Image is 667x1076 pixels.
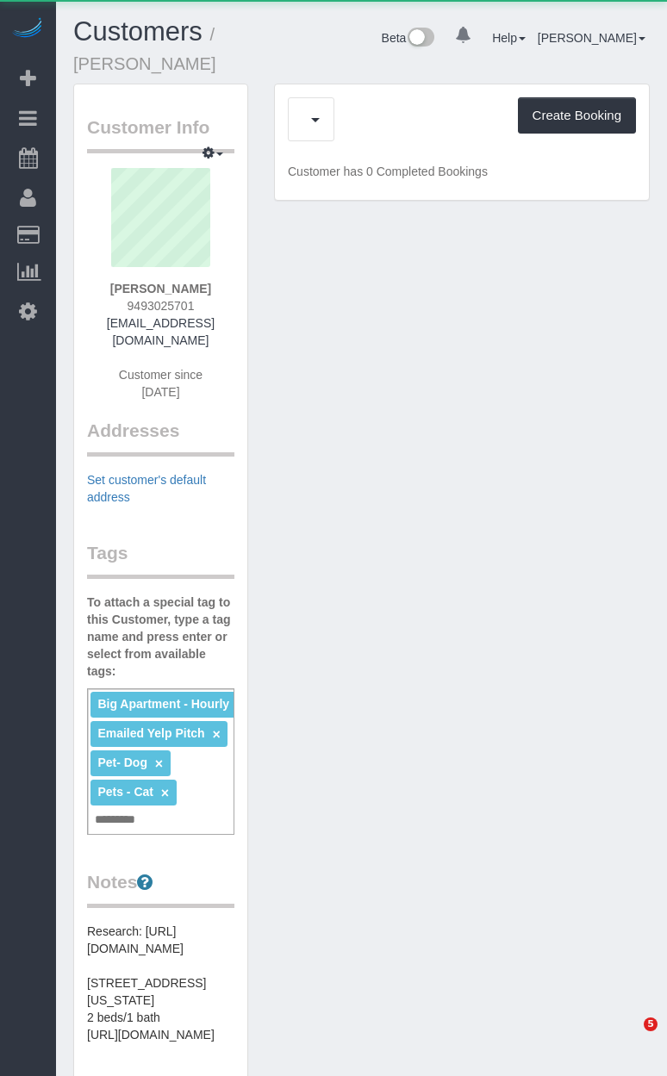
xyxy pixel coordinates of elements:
[87,594,234,680] label: To attach a special tag to this Customer, type a tag name and press enter or select from availabl...
[97,756,147,769] span: Pet- Dog
[97,726,204,740] span: Emailed Yelp Pitch
[87,869,234,908] legend: Notes
[382,31,435,45] a: Beta
[97,697,229,711] span: Big Apartment - Hourly
[87,540,234,579] legend: Tags
[155,756,163,771] a: ×
[538,31,645,45] a: [PERSON_NAME]
[288,163,636,180] p: Customer has 0 Completed Bookings
[87,923,234,1043] pre: Research: [URL][DOMAIN_NAME] [STREET_ADDRESS][US_STATE] 2 beds/1 bath [URL][DOMAIN_NAME]
[107,316,215,347] a: [EMAIL_ADDRESS][DOMAIN_NAME]
[518,97,636,134] button: Create Booking
[73,16,203,47] a: Customers
[406,28,434,50] img: New interface
[110,282,211,295] strong: [PERSON_NAME]
[161,786,169,800] a: ×
[97,785,153,799] span: Pets - Cat
[119,368,203,399] span: Customer since [DATE]
[492,31,526,45] a: Help
[644,1017,658,1031] span: 5
[213,727,221,742] a: ×
[87,115,234,153] legend: Customer Info
[128,299,195,313] span: 9493025701
[10,17,45,41] img: Automaid Logo
[87,473,206,504] a: Set customer's default address
[608,1017,650,1059] iframe: Intercom live chat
